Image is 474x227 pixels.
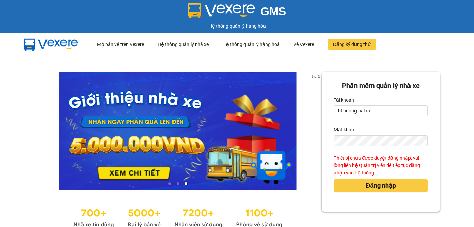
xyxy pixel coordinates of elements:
div: Hệ thống quản lý hàng hóa [2,22,472,30]
img: mbUUG5Q.png [17,33,85,56]
label: Tài khoản [334,95,354,105]
div: Hệ thống quản lý hàng hoá [222,34,280,55]
span: Đăng nhập [366,181,396,190]
button: previous slide / item [34,72,43,190]
label: Mật khẩu [334,124,354,135]
li: slide item 3 [185,182,187,185]
button: next slide / item [312,72,322,190]
span: GMS [260,5,286,18]
span: Đăng ký dùng thử [333,41,371,48]
input: Tài khoản [334,105,428,116]
li: slide item 1 [168,182,171,185]
img: logo 2 [188,3,255,18]
div: Về Vexere [293,34,314,55]
div: Phần mềm quản lý nhà xe [334,81,428,91]
input: Mật khẩu [334,135,428,146]
div: Mở bán vé trên Vexere [97,34,144,55]
div: Thiết bị chưa được duyệt đăng nhập, vui lòng liên hệ Quản trị viên để tiếp tục đăng nhập vào hệ t... [334,154,428,177]
div: Hệ thống quản lý nhà xe [158,34,209,55]
button: Đăng nhập [334,179,428,192]
p: 3 of 3 [310,72,322,81]
li: slide item 2 [177,182,179,185]
a: GMS [188,10,286,16]
button: Đăng ký dùng thử [328,39,376,50]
